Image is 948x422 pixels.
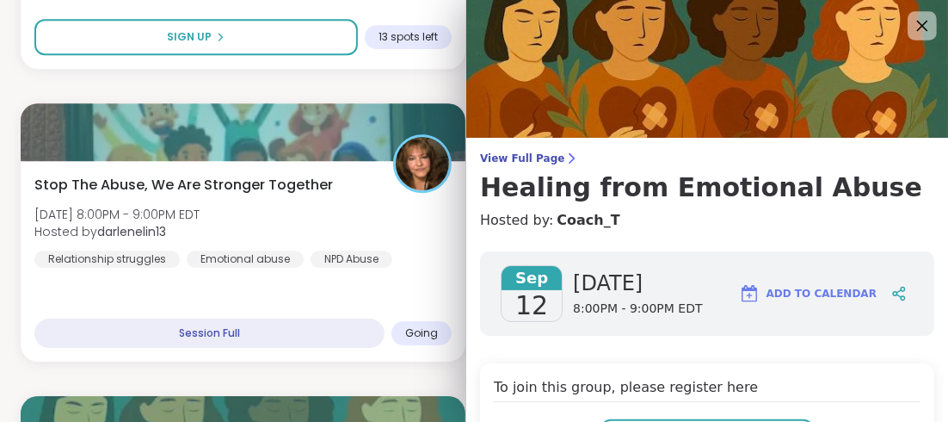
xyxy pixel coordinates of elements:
[557,210,619,231] a: Coach_T
[494,377,920,402] h4: To join this group, please register here
[34,251,180,268] div: Relationship struggles
[34,223,200,240] span: Hosted by
[97,223,166,240] b: darlenelin13
[405,326,438,340] span: Going
[396,137,449,190] img: darlenelin13
[311,251,392,268] div: NPD Abuse
[766,286,877,301] span: Add to Calendar
[480,210,934,231] h4: Hosted by:
[34,175,333,195] span: Stop The Abuse, We Are Stronger Together
[167,29,212,45] span: Sign Up
[731,273,884,314] button: Add to Calendar
[480,152,934,165] span: View Full Page
[502,266,562,290] span: Sep
[34,206,200,223] span: [DATE] 8:00PM - 9:00PM EDT
[515,290,548,321] span: 12
[739,283,760,304] img: ShareWell Logomark
[34,19,358,55] button: Sign Up
[187,251,304,268] div: Emotional abuse
[573,270,703,297] span: [DATE]
[34,319,385,348] div: Session Full
[480,152,934,203] a: View Full PageHealing from Emotional Abuse
[379,30,438,44] span: 13 spots left
[573,301,703,318] span: 8:00PM - 9:00PM EDT
[480,172,934,203] h3: Healing from Emotional Abuse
